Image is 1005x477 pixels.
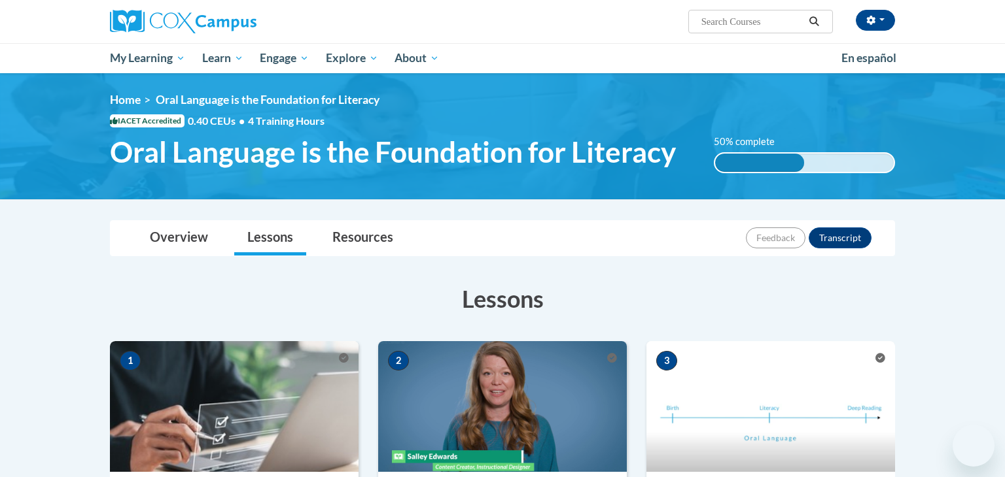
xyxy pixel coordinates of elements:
button: Transcript [809,227,872,248]
a: Lessons [234,221,306,255]
input: Search Courses [700,14,805,29]
img: Course Image [110,341,359,472]
span: 3 [656,351,677,370]
a: En español [833,44,905,72]
a: Cox Campus [110,10,359,33]
div: 50% complete [715,154,805,172]
img: Course Image [646,341,895,472]
span: 0.40 CEUs [188,114,248,128]
span: My Learning [110,50,185,66]
span: Engage [260,50,309,66]
a: My Learning [101,43,194,73]
img: Course Image [378,341,627,472]
span: Oral Language is the Foundation for Literacy [156,93,379,107]
button: Feedback [746,227,805,248]
span: 1 [120,351,141,370]
a: Explore [317,43,387,73]
button: Account Settings [856,10,895,31]
a: About [387,43,448,73]
button: Search [805,14,824,29]
span: About [395,50,439,66]
span: • [239,114,245,127]
span: Learn [202,50,243,66]
div: Main menu [90,43,915,73]
a: Overview [137,221,221,255]
a: Home [110,93,141,107]
img: Cox Campus [110,10,256,33]
a: Engage [251,43,317,73]
span: IACET Accredited [110,114,185,127]
label: 50% complete [714,135,789,149]
h3: Lessons [110,282,895,315]
i:  [809,17,820,27]
span: 2 [388,351,409,370]
a: Learn [194,43,252,73]
span: 4 Training Hours [248,114,325,127]
span: En español [841,51,896,65]
a: Resources [319,221,406,255]
iframe: Button to launch messaging window [953,425,995,467]
span: Oral Language is the Foundation for Literacy [110,135,676,169]
span: Explore [326,50,378,66]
